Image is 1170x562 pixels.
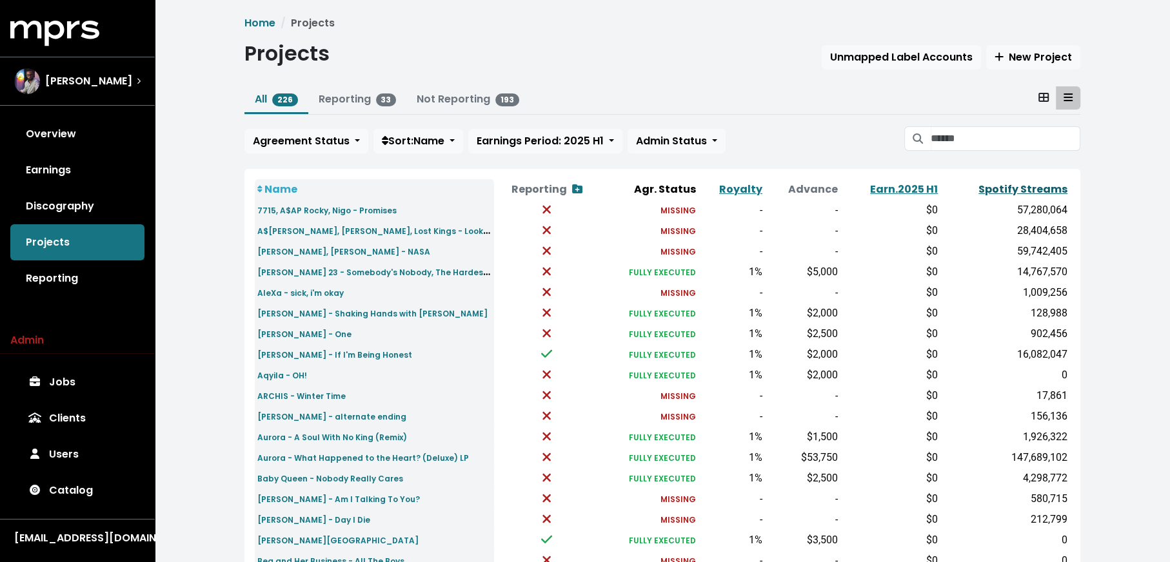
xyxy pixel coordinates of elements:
small: Aurora - What Happened to the Heart? (Deluxe) LP [257,452,469,463]
small: Aurora - A Soul With No King (Remix) [257,432,407,443]
td: - [699,220,765,241]
td: $0 [840,262,940,282]
a: Overview [10,116,144,152]
small: [PERSON_NAME] - Shaking Hands with [PERSON_NAME] [257,308,488,319]
a: [PERSON_NAME] - Shaking Hands with [PERSON_NAME] [257,305,488,320]
small: Baby Queen - Nobody Really Cares [257,473,403,484]
td: - [699,282,765,303]
small: MISSING [660,411,696,422]
a: [PERSON_NAME] 23 - Somebody's Nobody, The Hardest Part [257,264,507,279]
td: 0 [940,365,1070,385]
a: Users [10,436,144,472]
a: Aqyila - OH! [257,367,307,382]
span: [PERSON_NAME] [45,73,132,89]
small: FULLY EXECUTED [629,308,696,319]
span: 193 [495,93,519,106]
td: 212,799 [940,509,1070,530]
a: Home [244,15,275,30]
th: Reporting [494,179,599,200]
small: MISSING [660,226,696,237]
span: $2,000 [807,307,838,319]
span: Sort: Name [382,133,444,148]
li: Projects [275,15,335,31]
span: $1,500 [807,431,838,443]
th: Advance [765,179,840,200]
td: - [699,509,765,530]
input: Search projects [931,126,1080,151]
a: Discography [10,188,144,224]
small: MISSING [660,391,696,402]
button: [EMAIL_ADDRESS][DOMAIN_NAME] [10,530,144,547]
td: 28,404,658 [940,220,1070,241]
td: $0 [840,489,940,509]
svg: Table View [1064,92,1073,102]
td: - [699,489,765,509]
td: 1% [699,468,765,489]
span: $2,000 [807,348,838,360]
a: [PERSON_NAME] - Day I Die [257,512,370,527]
span: Unmapped Label Accounts [830,50,973,64]
td: - [765,200,840,220]
a: [PERSON_NAME] - alternate ending [257,409,406,423]
td: 1,926,322 [940,427,1070,447]
td: 1% [699,447,765,468]
td: 16,082,047 [940,344,1070,365]
td: - [765,509,840,530]
a: Reporting [10,260,144,296]
img: The selected account / producer [14,68,40,94]
small: MISSING [660,514,696,525]
a: [PERSON_NAME][GEOGRAPHIC_DATA] [257,532,419,547]
td: 4,298,772 [940,468,1070,489]
a: Earn.2025 H1 [870,182,938,197]
td: $0 [840,303,940,324]
small: MISSING [660,246,696,257]
a: AleXa - sick, i'm okay [257,285,344,300]
td: $0 [840,447,940,468]
td: $0 [840,220,940,241]
td: 1% [699,344,765,365]
a: Earnings [10,152,144,188]
small: FULLY EXECUTED [629,370,696,381]
svg: Card View [1038,92,1049,102]
small: [PERSON_NAME] - One [257,329,352,340]
a: Not Reporting193 [417,92,519,106]
a: Reporting33 [319,92,397,106]
a: mprs logo [10,25,99,40]
nav: breadcrumb [244,15,1080,31]
span: Admin Status [636,133,707,148]
span: $2,500 [807,327,838,340]
td: $0 [840,200,940,220]
td: - [765,241,840,262]
td: $0 [840,509,940,530]
small: Aqyila - OH! [257,370,307,381]
td: $0 [840,344,940,365]
td: - [765,282,840,303]
small: FULLY EXECUTED [629,452,696,463]
small: [PERSON_NAME] - alternate ending [257,411,406,422]
td: 57,280,064 [940,200,1070,220]
span: $2,000 [807,369,838,381]
small: 7715, A$AP Rocky, Nigo - Promises [257,205,397,216]
small: ARCHIS - Winter Time [257,391,346,402]
a: Royalty [719,182,762,197]
td: 1% [699,365,765,385]
td: 156,136 [940,406,1070,427]
span: Earnings Period: 2025 H1 [477,133,604,148]
span: $2,500 [807,472,838,484]
small: MISSING [660,287,696,298]
span: $5,000 [807,266,838,278]
td: 17,861 [940,385,1070,406]
td: $0 [840,365,940,385]
td: 0 [940,530,1070,550]
small: A$[PERSON_NAME], [PERSON_NAME], Lost Kings - Look At Us Now [257,223,526,238]
td: - [765,385,840,406]
a: Clients [10,400,144,436]
td: 14,767,570 [940,262,1070,282]
small: [PERSON_NAME] - If I'm Being Honest [257,349,412,360]
button: Unmapped Label Accounts [822,45,981,70]
a: Aurora - A Soul With No King (Remix) [257,429,407,444]
td: 147,689,102 [940,447,1070,468]
a: Catalog [10,472,144,509]
td: $0 [840,530,940,550]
